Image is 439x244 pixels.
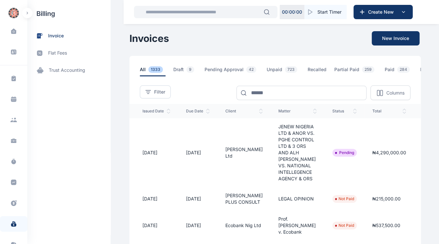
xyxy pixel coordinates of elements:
[27,45,111,62] a: flat fees
[370,85,410,100] button: Columns
[135,211,178,240] td: [DATE]
[308,66,326,76] span: Recalled
[362,66,374,73] span: 259
[140,66,173,76] a: All1333
[140,66,166,76] span: All
[271,211,325,240] td: Prof. [PERSON_NAME] v. Ecobank
[186,109,210,114] span: Due Date
[186,66,194,73] span: 9
[285,66,297,73] span: 723
[205,66,267,76] a: Pending Approval42
[49,67,85,74] span: trust accounting
[267,66,308,76] a: Unpaid723
[225,109,263,114] span: client
[173,66,197,76] span: Draft
[27,62,111,79] a: trust accounting
[271,187,325,211] td: LEGAL OPINION
[397,66,410,73] span: 284
[372,223,400,228] span: ₦537,500.00
[372,150,406,155] span: ₦4,290,000.00
[317,9,341,15] span: Start Timer
[205,66,259,76] span: Pending Approval
[178,211,218,240] td: [DATE]
[148,66,163,73] span: 1333
[372,109,406,114] span: total
[135,187,178,211] td: [DATE]
[278,109,317,114] span: Matter
[218,211,271,240] td: Ecobank Nig Ltd
[48,50,67,57] span: flat fees
[129,32,169,44] h1: Invoices
[218,187,271,211] td: [PERSON_NAME] PLUS CONSULT
[173,66,205,76] a: Draft9
[135,118,178,187] td: [DATE]
[386,90,404,96] p: Columns
[353,5,413,19] button: Create New
[282,9,302,15] p: 00 : 00 : 00
[372,196,401,201] span: ₦215,000.00
[334,66,377,76] span: Partial Paid
[271,118,325,187] td: JENEW NIGERIA LTD & ANOR VS. PGHE CONTROL LTD & 3 ORS AND ALH [PERSON_NAME] VS. NATIONAL INTELLEG...
[308,66,334,76] a: Recalled
[332,109,357,114] span: status
[140,85,171,98] button: Filter
[48,32,64,39] span: invoice
[154,89,165,95] span: Filter
[385,66,412,76] span: Paid
[372,31,419,45] button: New Invoice
[27,27,111,45] a: invoice
[334,66,385,76] a: Partial Paid259
[267,66,300,76] span: Unpaid
[335,223,354,228] li: Not Paid
[366,9,399,15] span: Create New
[385,66,420,76] a: Paid284
[335,150,354,155] li: Pending
[218,118,271,187] td: [PERSON_NAME] Ltd
[246,66,256,73] span: 42
[304,5,347,19] button: Start Timer
[178,187,218,211] td: [DATE]
[335,196,354,201] li: Not Paid
[178,118,218,187] td: [DATE]
[142,109,170,114] span: issued date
